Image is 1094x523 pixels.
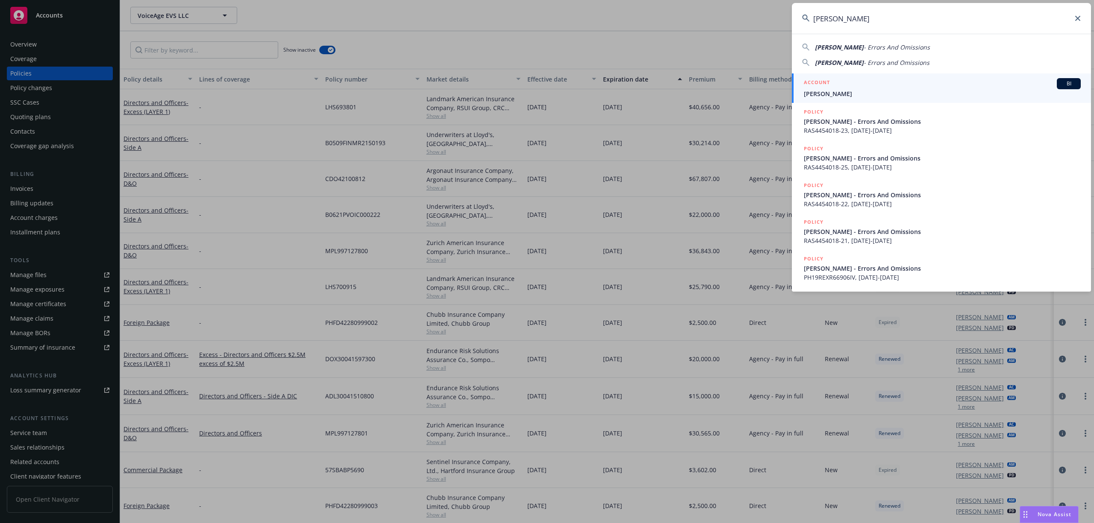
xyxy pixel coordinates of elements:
span: [PERSON_NAME] - Errors And Omissions [804,117,1081,126]
span: - Errors And Omissions [864,43,930,51]
a: POLICY[PERSON_NAME] - Errors and OmissionsRAS4454018-25, [DATE]-[DATE] [792,140,1091,176]
span: - Errors and Omissions [864,58,929,67]
a: POLICY[PERSON_NAME] - Errors And OmissionsRAS4454018-23, [DATE]-[DATE] [792,103,1091,140]
div: Drag to move [1020,506,1031,523]
span: [PERSON_NAME] - Errors and Omissions [804,154,1081,163]
a: POLICY[PERSON_NAME] - Errors And OmissionsRAS4454018-22, [DATE]-[DATE] [792,176,1091,213]
span: [PERSON_NAME] [815,58,864,67]
span: RAS4454018-21, [DATE]-[DATE] [804,236,1081,245]
h5: POLICY [804,218,823,226]
h5: POLICY [804,144,823,153]
span: [PERSON_NAME] - Errors And Omissions [804,264,1081,273]
span: RAS4454018-22, [DATE]-[DATE] [804,199,1081,208]
span: RAS4454018-25, [DATE]-[DATE] [804,163,1081,172]
span: Nova Assist [1038,511,1071,518]
button: Nova Assist [1020,506,1079,523]
span: [PERSON_NAME] - Errors And Omissions [804,190,1081,199]
h5: POLICY [804,108,823,116]
span: [PERSON_NAME] [815,43,864,51]
span: RAS4454018-23, [DATE]-[DATE] [804,126,1081,135]
h5: ACCOUNT [804,78,830,88]
a: POLICY[PERSON_NAME] - Errors And OmissionsRAS4454018-21, [DATE]-[DATE] [792,213,1091,250]
input: Search... [792,3,1091,34]
a: POLICY[PERSON_NAME] - Errors And OmissionsPH19REXR66906IV, [DATE]-[DATE] [792,250,1091,286]
h5: POLICY [804,254,823,263]
span: [PERSON_NAME] - Errors And Omissions [804,227,1081,236]
span: PH19REXR66906IV, [DATE]-[DATE] [804,273,1081,282]
span: BI [1060,80,1077,88]
span: [PERSON_NAME] [804,89,1081,98]
h5: POLICY [804,181,823,190]
a: ACCOUNTBI[PERSON_NAME] [792,73,1091,103]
